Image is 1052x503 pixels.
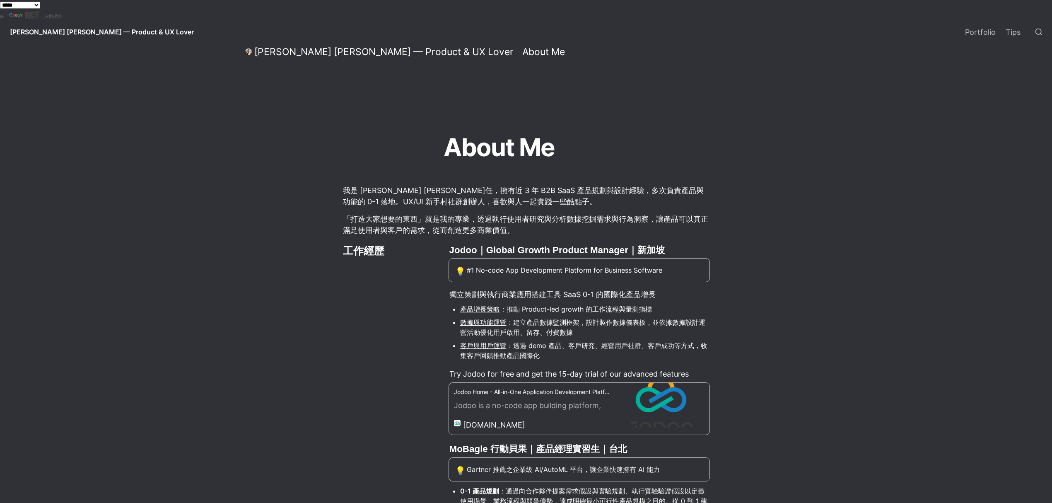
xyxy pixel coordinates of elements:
img: Google 翻譯 [9,13,24,19]
a: [PERSON_NAME] [PERSON_NAME] — Product & UX Lover [243,47,516,57]
a: Portfolio [960,20,1001,44]
strong: 0-1 產品規劃 [460,487,499,495]
h2: 工作經歷 [342,243,429,259]
a: About Me [520,47,567,57]
h3: Jodoo｜Global Growth Product Manager｜新加坡 [449,243,710,257]
p: 「打造大家想要的東西」就是我的專業，透過執行使用者研究與分析數據挖掘需求與行為洞察，讓產品可以真正滿足使用者與客戶的需求，從而創造更多商業價值。 [342,212,710,237]
div: [PERSON_NAME] [PERSON_NAME] — Product & UX Lover [254,46,514,58]
h5: Jodoo Home - All-in-One Application Development Platform [454,388,613,396]
span: [PERSON_NAME] [PERSON_NAME] — Product & UX Lover [10,28,194,36]
a: Jodoo Home - All-in-One Application Development PlatformJodoo is a no-code app building platform,... [449,383,710,435]
li: ：透過 demo 產品、客戶研究、經營用戶社群、客戶成功等方式，收集客戶回饋推動產品國際化 [460,339,710,362]
h3: MoBagle 行動貝果｜產品經理實習生｜台北 [449,442,710,456]
a: [PERSON_NAME] [PERSON_NAME] — Product & UX Lover [3,20,200,44]
p: [DOMAIN_NAME] [463,419,525,430]
span: 💡 [455,266,466,276]
h1: About Me [275,128,723,167]
p: 我是 [PERSON_NAME] [PERSON_NAME]任，擁有近 3 年 B2B SaaS 產品規劃與設計經驗，多次負責產品與功能的 0-1 落地。UX/UI 新手村社群創辦人，喜歡與人一... [342,184,710,208]
u: 產品增長策略 [460,305,500,313]
span: #1 No-code App Development Platform for Business Software [467,265,703,275]
span: Gartner 推薦之企業級 AI/AutoML 平台，讓企業快速擁有 AI 能力 [467,464,703,474]
p: 獨立策劃與執行商業應用搭建工具 SaaS 0-1 的國際化產品增長 [449,288,710,301]
a: 翻譯 [9,11,39,19]
li: ：建立產品數據監測框架，設計製作數據儀表板，並依據數據設計運營活動優化用戶啟用、留存、付費數據 [460,316,710,339]
div: About Me [522,46,565,58]
img: Daniel Lee — Product & UX Lover [245,48,252,55]
span: / [517,48,519,56]
img: Jodoo Home - All-in-One Application Development Platform [613,383,709,428]
u: 數據與功能運營 [460,318,507,326]
li: ：推動 Product-led growth 的工作流程與量測指標 [460,303,710,315]
p: Try Jodoo for free and get the 15-day trial of our advanced features [449,367,710,381]
a: Tips [1001,20,1025,44]
u: 客戶與用戶運營 [460,341,507,350]
span: 💡 [455,466,466,476]
p: Jodoo is a no-code app building platform, which can help people in various industries build perso... [454,400,613,413]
